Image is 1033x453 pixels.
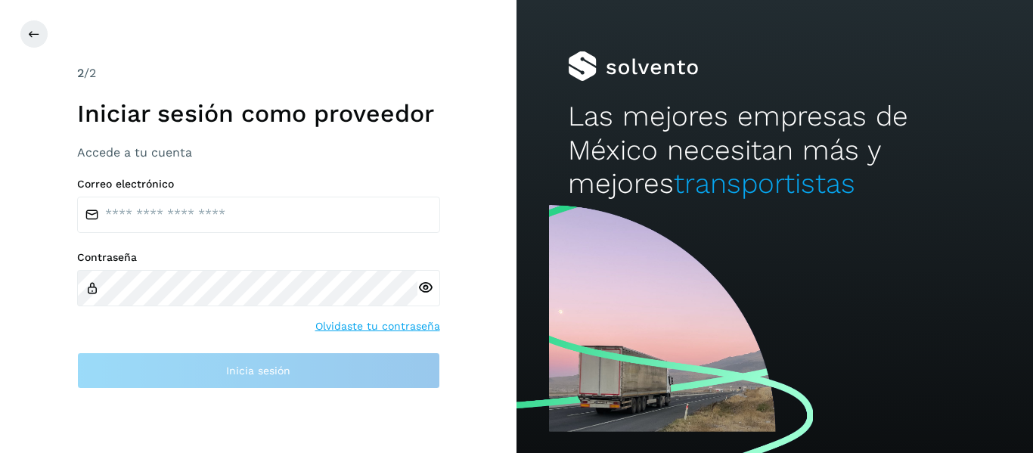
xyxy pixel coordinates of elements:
[315,318,440,334] a: Olvidaste tu contraseña
[77,99,440,128] h1: Iniciar sesión como proveedor
[674,167,855,200] span: transportistas
[77,251,440,264] label: Contraseña
[77,64,440,82] div: /2
[226,365,290,376] span: Inicia sesión
[77,145,440,160] h3: Accede a tu cuenta
[77,178,440,191] label: Correo electrónico
[77,66,84,80] span: 2
[568,100,981,200] h2: Las mejores empresas de México necesitan más y mejores
[77,352,440,389] button: Inicia sesión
